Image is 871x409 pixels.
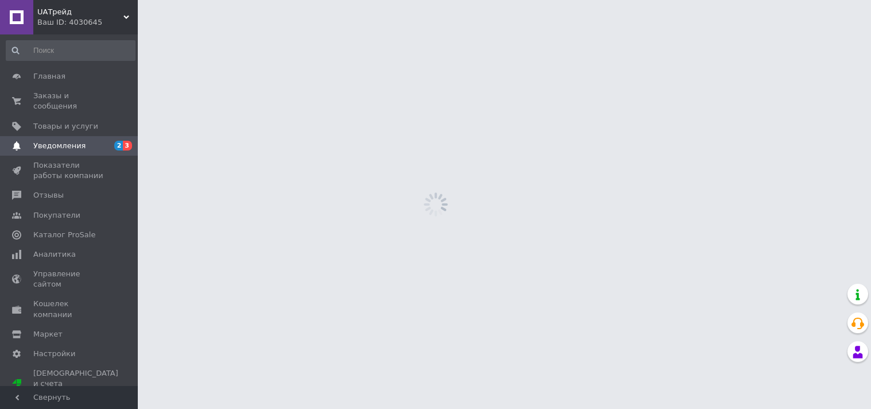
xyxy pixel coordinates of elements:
[33,141,86,151] span: Уведомления
[33,230,95,240] span: Каталог ProSale
[33,329,63,339] span: Маркет
[114,141,123,151] span: 2
[33,121,98,132] span: Товары и услуги
[33,299,106,319] span: Кошелек компании
[6,40,136,61] input: Поиск
[33,91,106,111] span: Заказы и сообщения
[123,141,132,151] span: 3
[33,269,106,290] span: Управление сайтом
[33,349,75,359] span: Настройки
[33,190,64,200] span: Отзывы
[33,249,76,260] span: Аналитика
[33,160,106,181] span: Показатели работы компании
[33,71,65,82] span: Главная
[33,368,118,400] span: [DEMOGRAPHIC_DATA] и счета
[37,7,123,17] span: UAТрейд
[37,17,138,28] div: Ваш ID: 4030645
[33,210,80,221] span: Покупатели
